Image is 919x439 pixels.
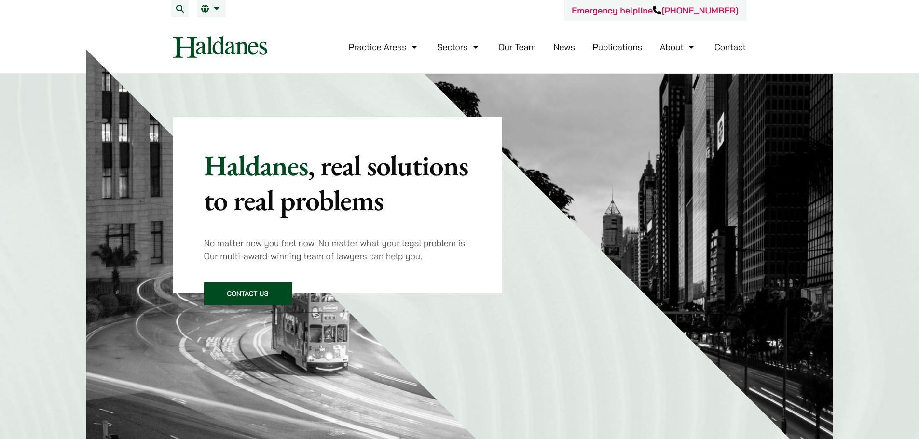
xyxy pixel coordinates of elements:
[572,5,738,16] a: Emergency helpline[PHONE_NUMBER]
[498,41,535,53] a: Our Team
[204,146,468,219] mark: , real solutions to real problems
[553,41,575,53] a: News
[437,41,480,53] a: Sectors
[349,41,420,53] a: Practice Areas
[204,282,292,305] a: Contact Us
[201,5,222,13] a: EN
[660,41,697,53] a: About
[204,148,472,217] p: Haldanes
[593,41,643,53] a: Publications
[204,237,472,263] p: No matter how you feel now. No matter what your legal problem is. Our multi-award-winning team of...
[173,36,267,58] img: Logo of Haldanes
[714,41,746,53] a: Contact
